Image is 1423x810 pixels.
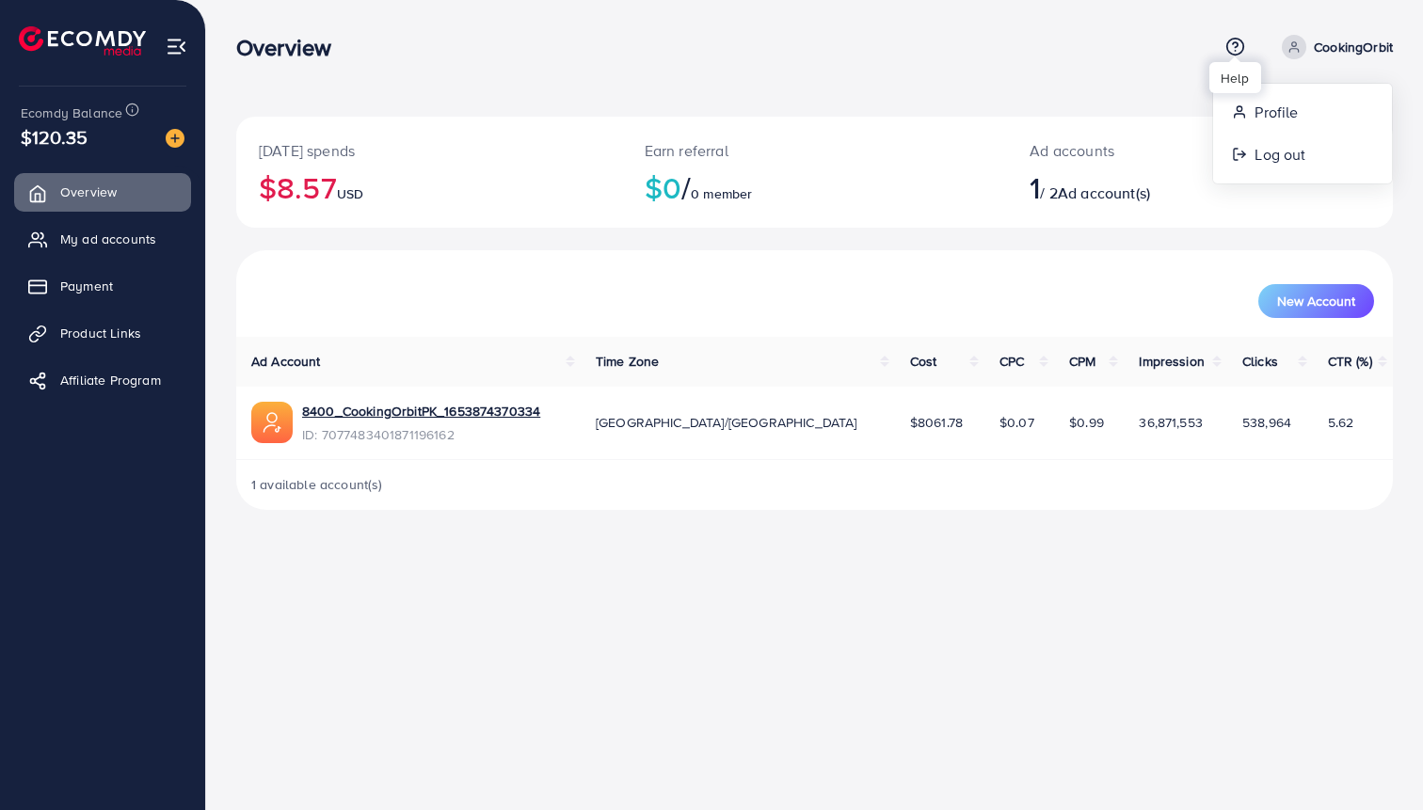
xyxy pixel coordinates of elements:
span: $0.07 [999,413,1034,432]
span: Ecomdy Balance [21,103,122,122]
a: Product Links [14,314,191,352]
span: $120.35 [21,123,88,151]
p: Ad accounts [1030,139,1273,162]
span: 36,871,553 [1139,413,1203,432]
a: My ad accounts [14,220,191,258]
div: Help [1209,62,1261,93]
p: [DATE] spends [259,139,600,162]
span: CPC [999,352,1024,371]
span: Product Links [60,324,141,342]
span: Ad Account [251,352,321,371]
img: logo [19,26,146,56]
span: ID: 7077483401871196162 [302,425,540,444]
span: My ad accounts [60,230,156,248]
img: image [166,129,184,148]
span: 5.62 [1328,413,1354,432]
span: New Account [1277,294,1355,308]
span: Payment [60,277,113,295]
span: Overview [60,183,117,201]
h3: Overview [236,34,346,61]
span: Impression [1139,352,1205,371]
ul: CookingOrbit [1212,83,1393,184]
img: ic-ads-acc.e4c84228.svg [251,402,293,443]
span: Time Zone [596,352,659,371]
a: Payment [14,267,191,305]
span: Log out [1255,143,1305,166]
span: Clicks [1242,352,1278,371]
button: New Account [1258,284,1374,318]
a: 8400_CookingOrbitPK_1653874370334 [302,402,540,421]
span: $8061.78 [910,413,963,432]
span: Affiliate Program [60,371,161,389]
a: Overview [14,173,191,211]
p: CookingOrbit [1314,36,1393,58]
span: CTR (%) [1328,352,1372,371]
span: 1 available account(s) [251,475,383,494]
h2: / 2 [1030,169,1273,205]
span: Profile [1255,101,1298,123]
span: / [681,166,691,209]
h2: $8.57 [259,169,600,205]
iframe: Chat [1343,725,1409,796]
span: USD [337,184,363,203]
span: Cost [910,352,937,371]
span: Ad account(s) [1058,183,1150,203]
a: Affiliate Program [14,361,191,399]
span: CPM [1069,352,1095,371]
a: CookingOrbit [1274,35,1393,59]
span: [GEOGRAPHIC_DATA]/[GEOGRAPHIC_DATA] [596,413,857,432]
span: $0.99 [1069,413,1104,432]
img: menu [166,36,187,57]
span: 538,964 [1242,413,1291,432]
span: 0 member [691,184,752,203]
h2: $0 [645,169,985,205]
span: 1 [1030,166,1040,209]
p: Earn referral [645,139,985,162]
